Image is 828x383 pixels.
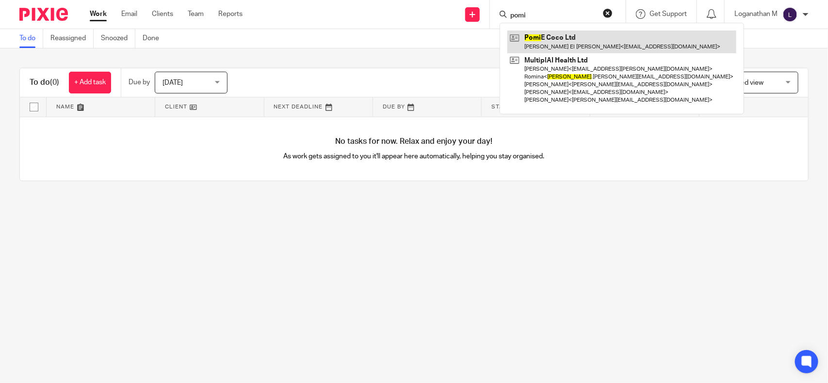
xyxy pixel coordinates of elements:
[19,8,68,21] img: Pixie
[603,8,613,18] button: Clear
[129,77,150,87] p: Due by
[509,12,597,20] input: Search
[649,11,687,17] span: Get Support
[50,29,94,48] a: Reassigned
[101,29,135,48] a: Snoozed
[19,29,43,48] a: To do
[217,152,611,161] p: As work gets assigned to you it'll appear here automatically, helping you stay organised.
[143,29,166,48] a: Done
[218,9,243,19] a: Reports
[152,9,173,19] a: Clients
[90,9,107,19] a: Work
[20,137,808,147] h4: No tasks for now. Relax and enjoy your day!
[782,7,798,22] img: svg%3E
[69,72,111,93] a: + Add task
[30,77,59,88] h1: To do
[121,9,137,19] a: Email
[734,9,778,19] p: Loganathan M
[162,79,183,86] span: [DATE]
[188,9,204,19] a: Team
[50,78,59,86] span: (0)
